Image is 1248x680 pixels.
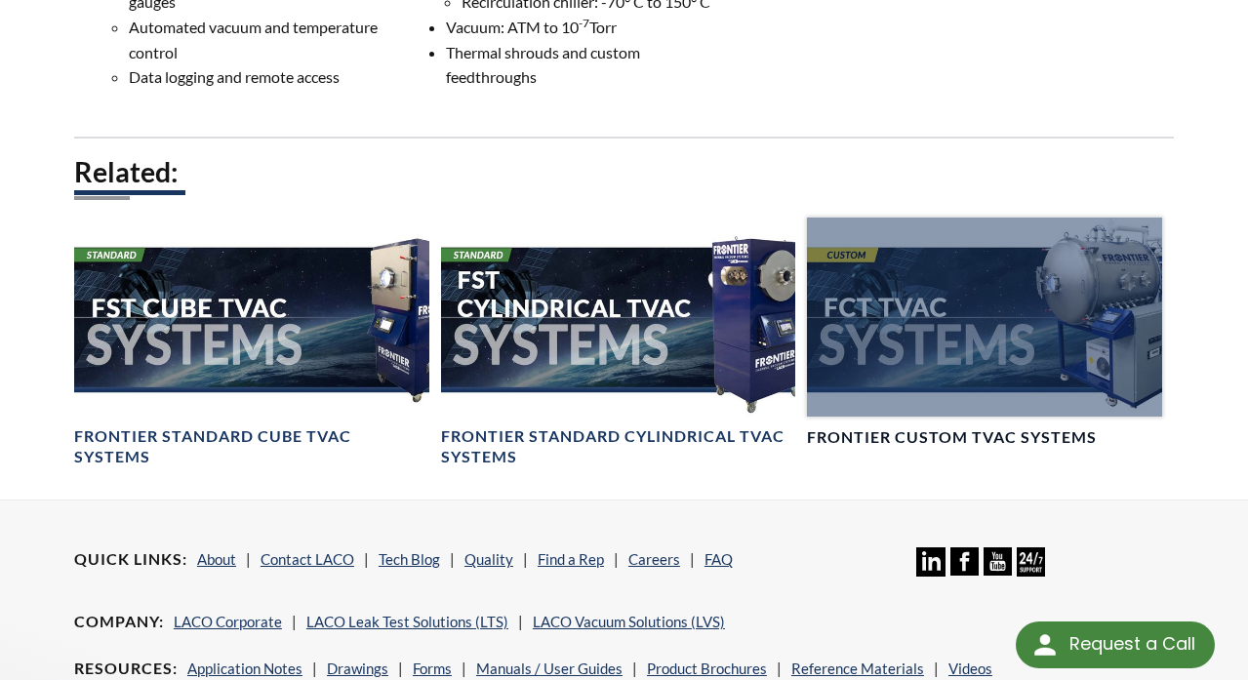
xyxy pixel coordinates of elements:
[441,426,796,467] h4: Frontier Standard Cylindrical TVAC Systems
[1017,547,1045,576] img: 24/7 Support Icon
[174,613,282,630] a: LACO Corporate
[1029,629,1061,660] img: round button
[74,154,1174,190] h2: Related:
[197,550,236,568] a: About
[74,426,429,467] h4: Frontier Standard Cube TVAC Systems
[464,550,513,568] a: Quality
[441,218,796,467] a: FST Cylindrical TVAC Systems headerFrontier Standard Cylindrical TVAC Systems
[413,660,452,677] a: Forms
[74,549,187,570] h4: Quick Links
[705,550,733,568] a: FAQ
[446,40,725,90] li: Thermal shrouds and custom feedthroughs
[327,660,388,677] a: Drawings
[948,660,992,677] a: Videos
[1069,621,1195,666] div: Request a Call
[791,660,924,677] a: Reference Materials
[261,550,354,568] a: Contact LACO
[1017,562,1045,580] a: 24/7 Support
[379,550,440,568] a: Tech Blog
[476,660,623,677] a: Manuals / User Guides
[579,16,589,30] sup: -7
[1016,621,1215,668] div: Request a Call
[807,218,1162,448] a: FCT TVAC Systems headerFrontier Custom TVAC Systems
[187,660,302,677] a: Application Notes
[647,660,767,677] a: Product Brochures
[74,659,178,679] h4: Resources
[628,550,680,568] a: Careers
[74,218,429,467] a: FST Cube TVAC Systems headerFrontier Standard Cube TVAC Systems
[446,15,725,40] li: Vacuum: ATM to 10 Torr
[807,427,1097,448] h4: Frontier Custom TVAC Systems
[533,613,725,630] a: LACO Vacuum Solutions (LVS)
[129,15,392,64] li: Automated vacuum and temperature control
[538,550,604,568] a: Find a Rep
[306,613,508,630] a: LACO Leak Test Solutions (LTS)
[74,612,164,632] h4: Company
[129,64,392,90] li: Data logging and remote access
